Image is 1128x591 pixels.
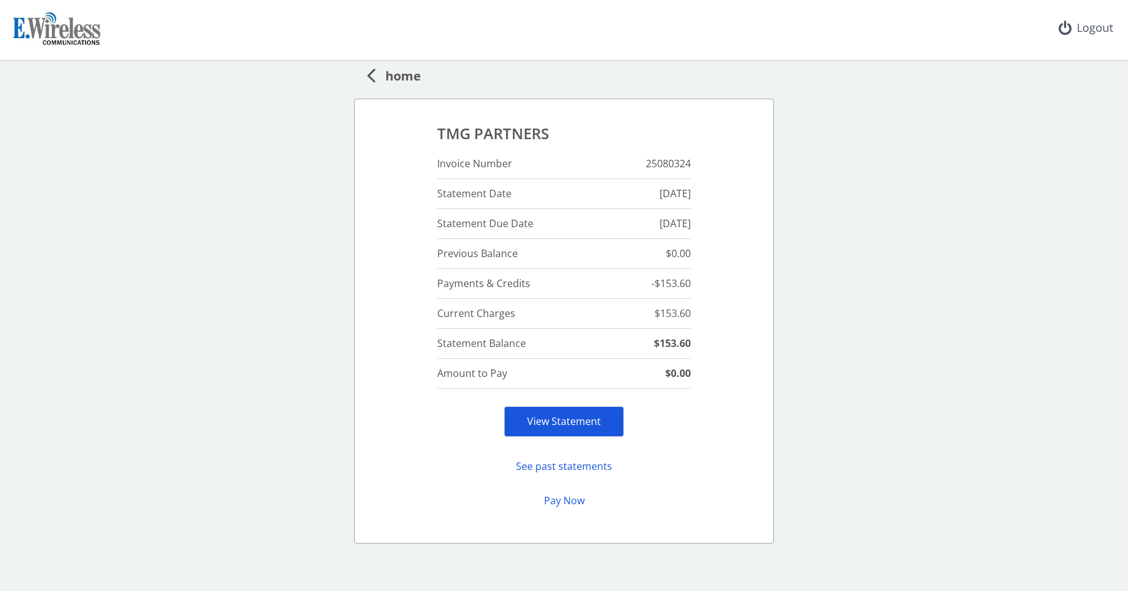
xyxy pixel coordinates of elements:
[606,209,691,239] td: [DATE]
[437,299,606,329] td: Current Charges
[437,239,606,269] td: Previous Balance
[606,179,691,209] td: [DATE]
[437,209,606,239] td: Statement Due Date
[437,329,606,359] td: Statement Balance
[606,329,691,359] td: $153.60
[437,179,606,209] td: Statement Date
[437,359,606,389] td: Amount to Pay
[606,269,691,299] td: -$153.60
[375,62,421,85] span: home
[437,269,606,299] td: Payments & Credits
[504,489,624,513] button: Pay Now
[606,239,691,269] td: $0.00
[606,299,691,329] td: $153.60
[504,406,624,437] div: View Statement
[504,454,624,479] button: See past statements
[437,119,691,149] td: TMG PARTNERS
[606,359,691,389] td: $0.00
[437,149,606,179] td: Invoice Number
[606,149,691,179] td: 25080324
[527,414,601,428] a: View Statement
